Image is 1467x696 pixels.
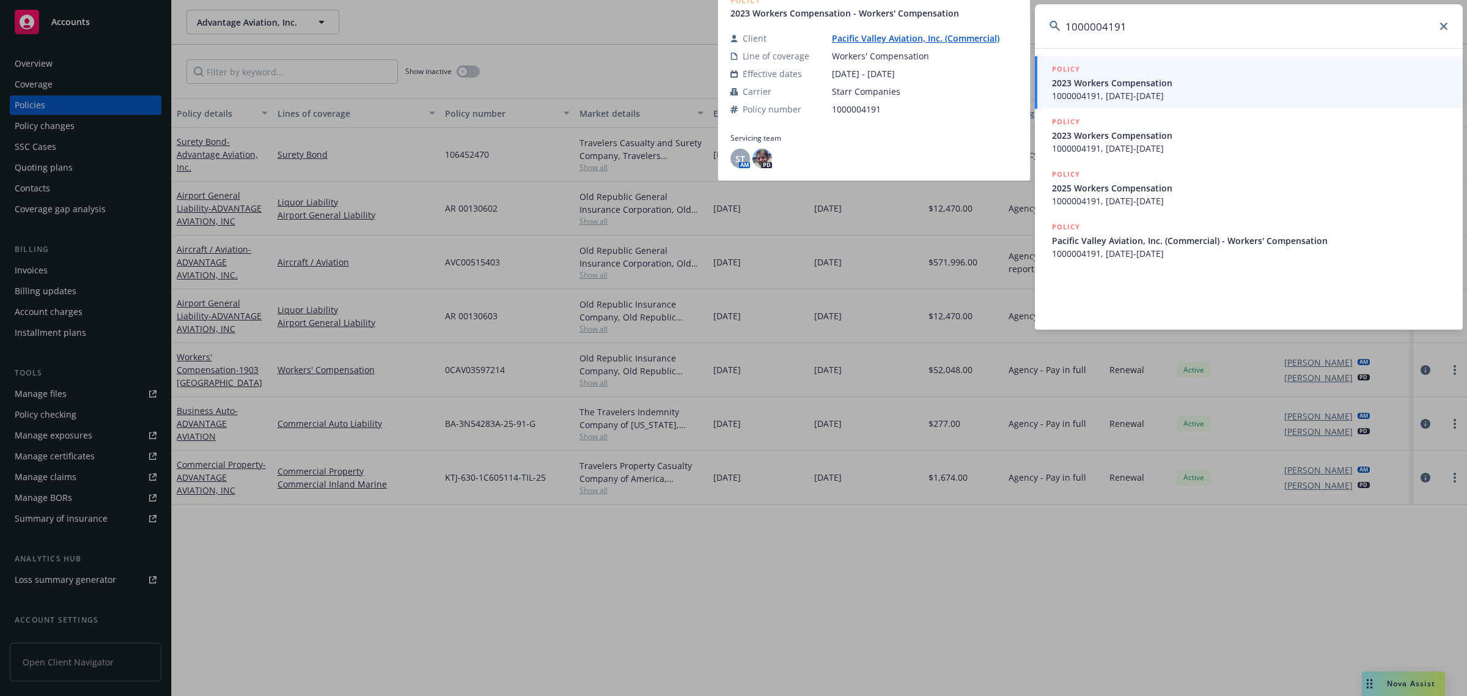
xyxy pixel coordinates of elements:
a: POLICY2023 Workers Compensation1000004191, [DATE]-[DATE] [1035,109,1463,161]
input: Search... [1035,4,1463,48]
span: 2023 Workers Compensation [1052,129,1448,142]
span: 1000004191, [DATE]-[DATE] [1052,142,1448,155]
span: 1000004191, [DATE]-[DATE] [1052,89,1448,102]
h5: POLICY [1052,63,1080,75]
span: 2025 Workers Compensation [1052,182,1448,194]
span: Pacific Valley Aviation, Inc. (Commercial) - Workers' Compensation [1052,234,1448,247]
h5: POLICY [1052,168,1080,180]
a: POLICY2023 Workers Compensation1000004191, [DATE]-[DATE] [1035,56,1463,109]
a: POLICY2025 Workers Compensation1000004191, [DATE]-[DATE] [1035,161,1463,214]
a: POLICYPacific Valley Aviation, Inc. (Commercial) - Workers' Compensation1000004191, [DATE]-[DATE] [1035,214,1463,267]
h5: POLICY [1052,221,1080,233]
span: 2023 Workers Compensation [1052,76,1448,89]
span: 1000004191, [DATE]-[DATE] [1052,247,1448,260]
span: 1000004191, [DATE]-[DATE] [1052,194,1448,207]
h5: POLICY [1052,116,1080,128]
